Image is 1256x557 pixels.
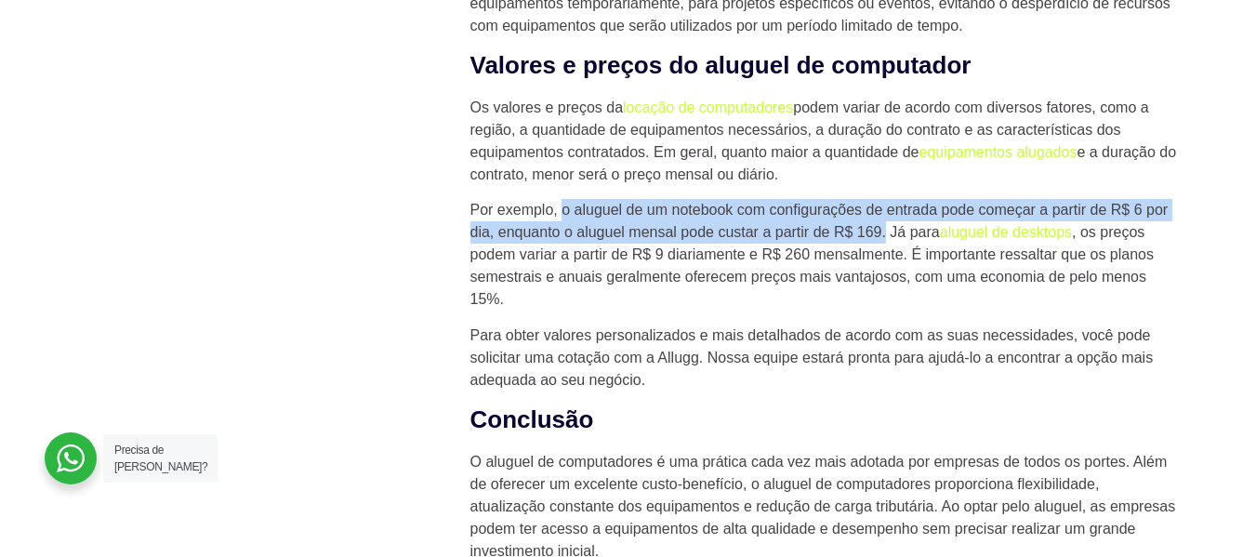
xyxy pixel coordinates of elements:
div: Widget de chat [921,319,1256,557]
a: aluguel de desktops [940,224,1072,240]
p: Por exemplo, o aluguel de um notebook com configurações de entrada pode começar a partir de R$ 6 ... [470,199,1177,311]
a: equipamentos alugados [919,144,1077,160]
p: Os valores e preços da podem variar de acordo com diversos fatores, como a região, a quantidade d... [470,97,1177,186]
h2: Valores e preços do aluguel de computador [470,50,1177,82]
iframe: Chat Widget [921,319,1256,557]
span: Precisa de [PERSON_NAME]? [114,444,207,473]
p: Para obter valores personalizados e mais detalhados de acordo com as suas necessidades, você pode... [470,325,1177,391]
a: locação de computadores [623,99,793,115]
h2: Conclusão [470,404,1177,436]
